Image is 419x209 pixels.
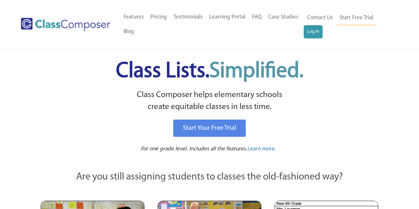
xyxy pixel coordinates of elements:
a: Blog [120,25,137,39]
a: Start Free Trial [336,11,377,26]
a: Start Your Free Trial [173,120,246,137]
span: Simplified. [209,61,303,82]
nav: Header Menu [304,11,393,38]
a: Testimonials [170,10,206,25]
p: Are you still assigning students to classes the old-fashioned way? [41,170,379,184]
a: Contact Us [304,11,336,25]
span: Class Lists. [116,61,303,82]
a: Log In [304,25,323,38]
span: Learn more. [247,146,276,152]
a: FAQ [249,10,265,25]
a: Learning Portal [206,10,249,25]
img: Class Composer [21,18,110,31]
a: Learn more. [247,145,276,153]
span: For one grade level. Includes all the features. [141,146,247,152]
span: Start Your Free Trial [183,125,236,131]
p: Class Composer helps elementary schools create equitable classes in less time. [40,89,380,113]
a: Features [120,10,147,25]
nav: Header Menu [120,10,304,39]
a: Pricing [147,10,170,25]
a: Case Studies [265,10,302,25]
